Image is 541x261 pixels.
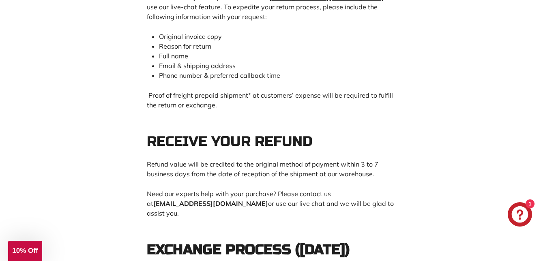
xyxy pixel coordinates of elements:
span: Phone number & preferred callback time [159,71,280,79]
h2: Receive your refund [147,134,394,149]
li: Original invoice copy [159,32,394,41]
div: 10% Off [8,241,42,261]
span: Full name [159,52,188,60]
span: Proof of freight prepaid shipment* at customers’ expense will be required to fulfill the return o... [147,91,393,109]
span: Email & shipping address [159,62,236,70]
span: 10% Off [12,247,38,255]
span: Refund value will be credited to the original method of payment within 3 to 7 business days from ... [147,160,378,178]
span: Exchange Process ([DATE]) [147,242,350,258]
a: [EMAIL_ADDRESS][DOMAIN_NAME] [153,199,268,208]
span: Reason for return [159,42,211,50]
p: Need our experts help with your purchase? Please contact us at or use our live chat and we will b... [147,189,394,218]
inbox-online-store-chat: Shopify online store chat [505,202,535,229]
